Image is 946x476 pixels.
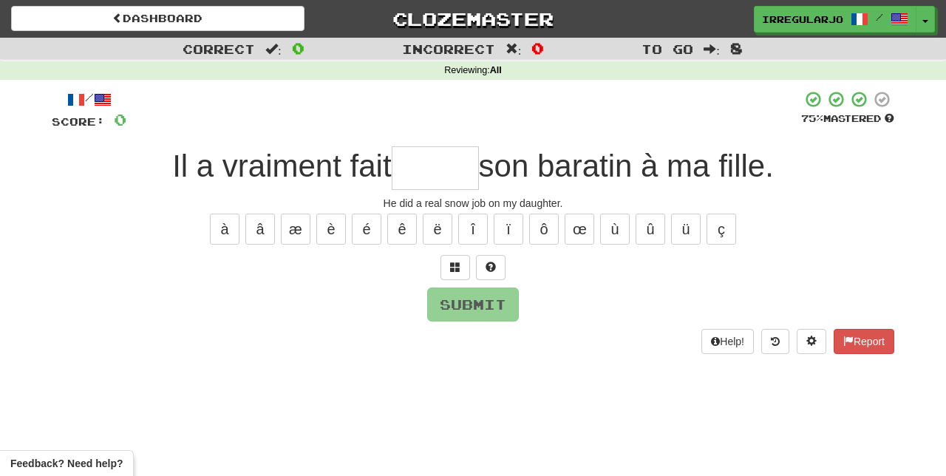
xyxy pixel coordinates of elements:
button: î [458,214,488,245]
button: ü [671,214,701,245]
span: / [876,12,883,22]
button: Help! [701,329,754,354]
button: ô [529,214,559,245]
span: 0 [531,39,544,57]
span: To go [642,41,693,56]
button: ç [707,214,736,245]
strong: All [490,65,502,75]
a: Dashboard [11,6,304,31]
span: 0 [114,110,126,129]
div: / [52,90,126,109]
span: Score: [52,115,105,128]
a: Clozemaster [327,6,620,32]
span: : [704,43,720,55]
button: è [316,214,346,245]
button: æ [281,214,310,245]
button: ë [423,214,452,245]
span: Open feedback widget [10,456,123,471]
button: â [245,214,275,245]
button: à [210,214,239,245]
span: Il a vraiment fait [172,149,391,183]
button: é [352,214,381,245]
span: Correct [183,41,255,56]
button: Report [834,329,894,354]
a: IrregularJo / [754,6,916,33]
span: : [506,43,522,55]
div: Mastered [801,112,894,126]
span: : [265,43,282,55]
button: Switch sentence to multiple choice alt+p [440,255,470,280]
button: Submit [427,288,519,322]
button: ê [387,214,417,245]
button: û [636,214,665,245]
span: son baratin à ma fille. [479,149,774,183]
span: 8 [730,39,743,57]
button: ï [494,214,523,245]
span: 75 % [801,112,823,124]
button: Single letter hint - you only get 1 per sentence and score half the points! alt+h [476,255,506,280]
span: Incorrect [402,41,495,56]
button: ù [600,214,630,245]
button: œ [565,214,594,245]
button: Round history (alt+y) [761,329,789,354]
span: IrregularJo [762,13,843,26]
span: 0 [292,39,304,57]
div: He did a real snow job on my daughter. [52,196,894,211]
